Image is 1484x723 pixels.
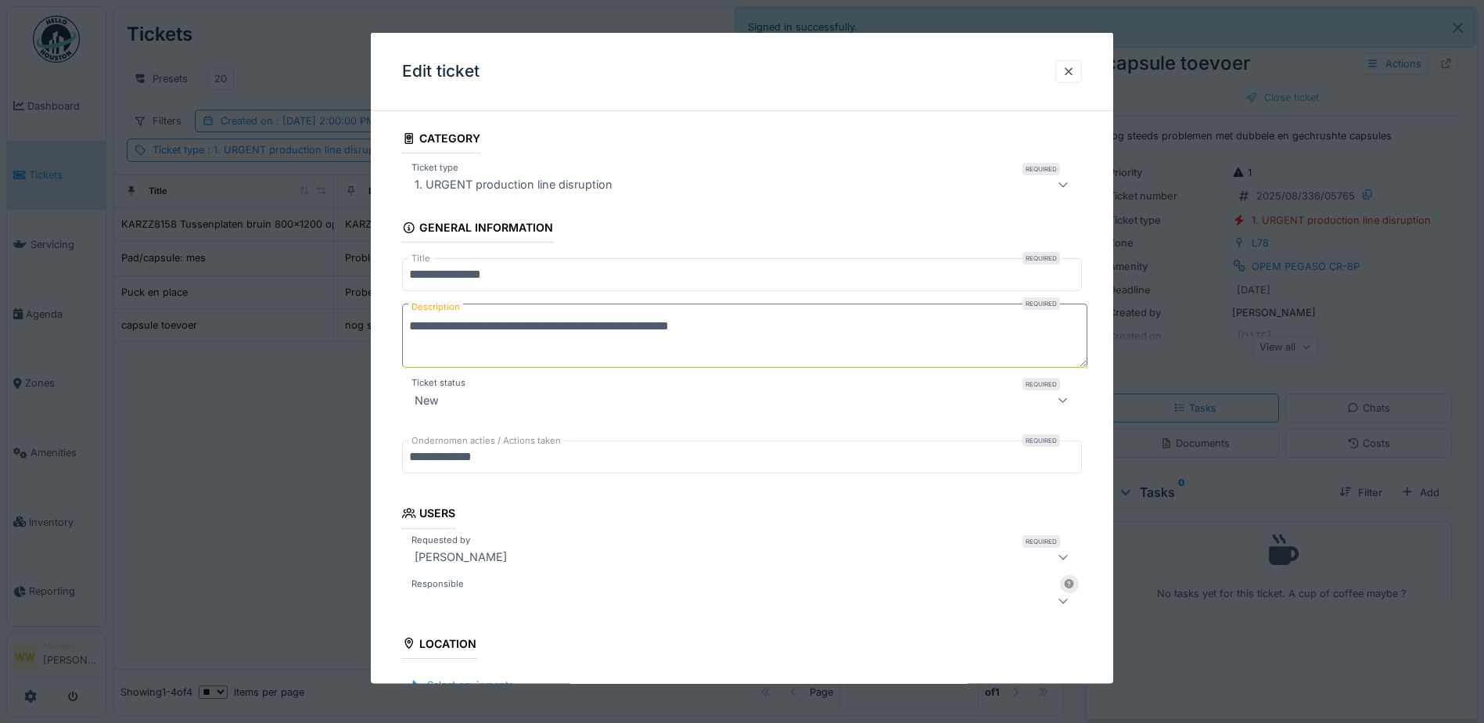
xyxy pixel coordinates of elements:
label: Ticket type [408,161,462,174]
div: General information [402,216,553,243]
label: Ticket status [408,376,469,390]
label: Title [408,252,433,265]
div: Required [1022,378,1060,390]
div: Required [1022,252,1060,264]
label: Description [408,297,463,317]
label: Requested by [408,533,473,546]
label: Responsible [408,577,467,590]
div: Required [1022,534,1060,547]
label: Ondernomen acties / Actions taken [408,434,564,448]
div: New [408,390,445,409]
div: Location [402,631,476,658]
h3: Edit ticket [402,62,480,81]
div: 1. URGENT production line disruption [408,175,619,194]
div: Category [402,127,480,153]
div: Required [1022,163,1060,175]
div: Users [402,502,455,528]
div: Required [1022,434,1060,447]
div: Select equipments [402,674,520,695]
div: [PERSON_NAME] [408,547,513,566]
div: Required [1022,297,1060,310]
